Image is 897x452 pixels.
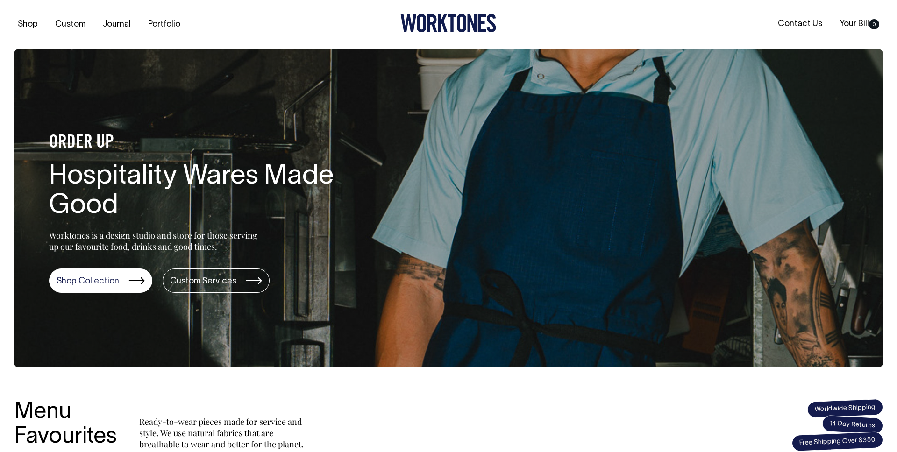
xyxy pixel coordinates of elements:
[49,162,348,222] h1: Hospitality Wares Made Good
[49,230,262,252] p: Worktones is a design studio and store for those serving up our favourite food, drinks and good t...
[807,398,883,418] span: Worldwide Shipping
[869,19,879,29] span: 0
[144,17,184,32] a: Portfolio
[139,416,307,450] p: Ready-to-wear pieces made for service and style. We use natural fabrics that are breathable to we...
[836,16,883,32] a: Your Bill0
[14,400,117,450] h3: Menu Favourites
[51,17,89,32] a: Custom
[791,431,883,452] span: Free Shipping Over $350
[774,16,826,32] a: Contact Us
[99,17,135,32] a: Journal
[49,133,348,153] h4: ORDER UP
[163,268,270,293] a: Custom Services
[49,268,152,293] a: Shop Collection
[14,17,42,32] a: Shop
[822,415,883,435] span: 14 Day Returns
